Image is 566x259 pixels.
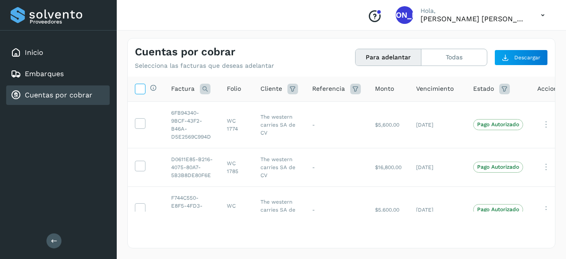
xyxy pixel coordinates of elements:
[477,121,519,128] p: Pago Autorizado
[368,186,409,233] td: $5,600.00
[260,84,282,93] span: Cliente
[416,84,454,93] span: Vencimiento
[6,85,110,105] div: Cuentas por cobrar
[368,101,409,148] td: $5,600.00
[135,62,274,70] p: Selecciona las facturas que deseas adelantar
[227,84,241,93] span: Folio
[25,91,92,99] a: Cuentas por cobrar
[253,148,305,186] td: The western carries SA de CV
[473,84,494,93] span: Estado
[375,84,394,93] span: Monto
[135,46,235,58] h4: Cuentas por cobrar
[220,186,253,233] td: WC 1779
[421,7,527,15] p: Hola,
[220,101,253,148] td: WC 1774
[409,186,466,233] td: [DATE]
[409,148,466,186] td: [DATE]
[253,101,305,148] td: The western carries SA de CV
[25,48,43,57] a: Inicio
[312,84,345,93] span: Referencia
[421,15,527,23] p: Jose Amos Castro Paz
[305,148,368,186] td: -
[6,64,110,84] div: Embarques
[171,84,195,93] span: Factura
[305,101,368,148] td: -
[25,70,64,78] a: Embarques
[537,84,564,93] span: Acciones
[305,186,368,233] td: -
[421,49,487,66] button: Todas
[6,43,110,62] div: Inicio
[164,101,220,148] td: 6FB94340-9BCF-43F2-B46A-D5E2569C994D
[477,206,519,213] p: Pago Autorizado
[409,101,466,148] td: [DATE]
[220,148,253,186] td: WC 1785
[164,186,220,233] td: F744C550-E8F5-4FD3-88BA-A2BA166A315B
[368,148,409,186] td: $16,800.00
[356,49,421,66] button: Para adelantar
[477,164,519,170] p: Pago Autorizado
[253,186,305,233] td: The western carries SA de CV
[30,19,106,25] p: Proveedores
[514,54,540,62] span: Descargar
[164,148,220,186] td: D0611E85-B216-4075-80A7-5B3B8DE80F6E
[494,50,548,66] button: Descargar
